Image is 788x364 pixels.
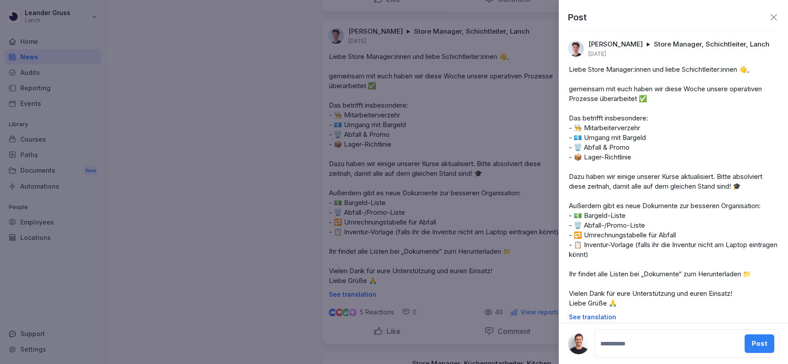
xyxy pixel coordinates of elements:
p: [PERSON_NAME] [588,40,643,49]
p: Store Manager, Schichtleiter, Lanch [654,40,769,49]
img: kn2k215p28akpshysf7ormw9.png [568,41,584,57]
p: Liebe Store Manager:innen und liebe Schichtleiter:innen 👋, gemeinsam mit euch haben wir diese Woc... [569,65,778,308]
p: Post [568,11,587,24]
p: [DATE] [588,50,606,58]
button: Post [745,334,774,353]
div: Post [752,339,767,349]
img: l5aexj2uen8fva72jjw1hczl.png [568,333,589,354]
p: See translation [569,314,778,321]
